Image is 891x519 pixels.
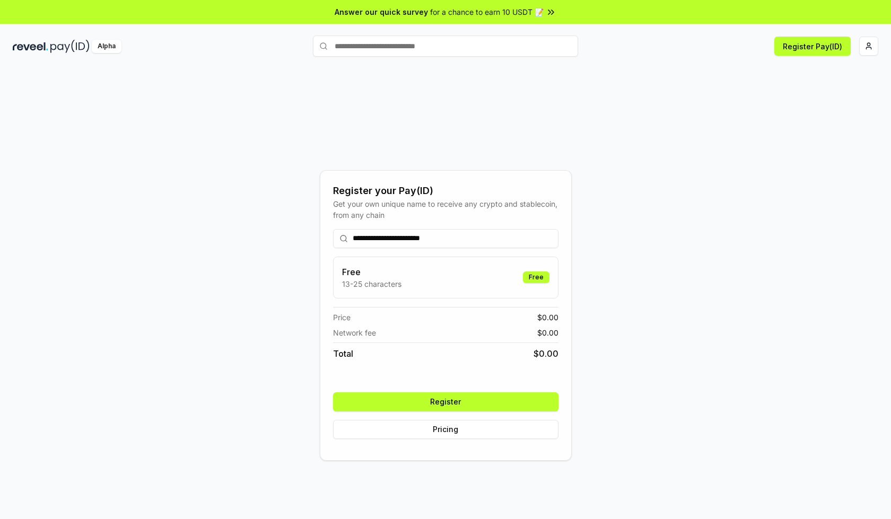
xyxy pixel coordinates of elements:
p: 13-25 characters [342,278,401,289]
div: Free [523,271,549,283]
span: Price [333,312,351,323]
div: Register your Pay(ID) [333,183,558,198]
button: Register Pay(ID) [774,37,851,56]
span: Answer our quick survey [335,6,428,17]
div: Alpha [92,40,121,53]
span: for a chance to earn 10 USDT 📝 [430,6,544,17]
img: reveel_dark [13,40,48,53]
h3: Free [342,266,401,278]
button: Pricing [333,420,558,439]
div: Get your own unique name to receive any crypto and stablecoin, from any chain [333,198,558,221]
span: Total [333,347,353,360]
span: Network fee [333,327,376,338]
span: $ 0.00 [534,347,558,360]
button: Register [333,392,558,411]
span: $ 0.00 [537,327,558,338]
span: $ 0.00 [537,312,558,323]
img: pay_id [50,40,90,53]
